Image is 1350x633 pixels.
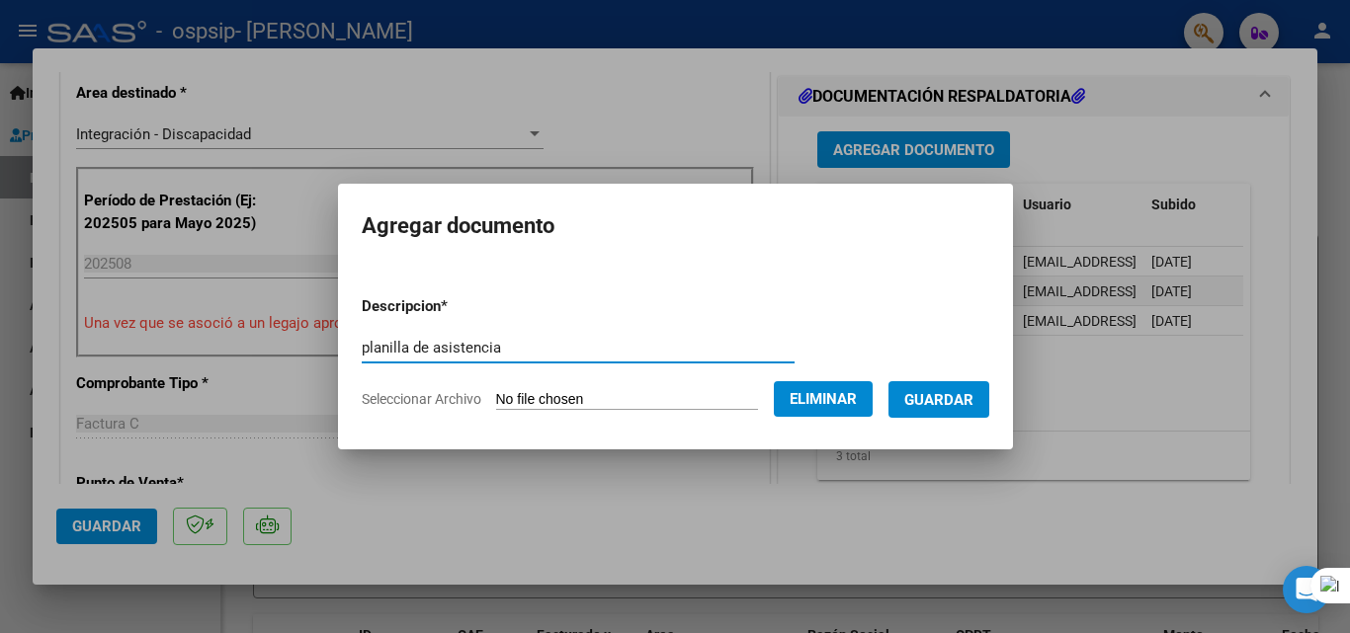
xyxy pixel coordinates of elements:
[362,207,989,245] h2: Agregar documento
[904,391,973,409] span: Guardar
[362,391,481,407] span: Seleccionar Archivo
[1283,566,1330,613] div: Open Intercom Messenger
[888,381,989,418] button: Guardar
[790,390,857,408] span: Eliminar
[362,295,550,318] p: Descripcion
[774,381,873,417] button: Eliminar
